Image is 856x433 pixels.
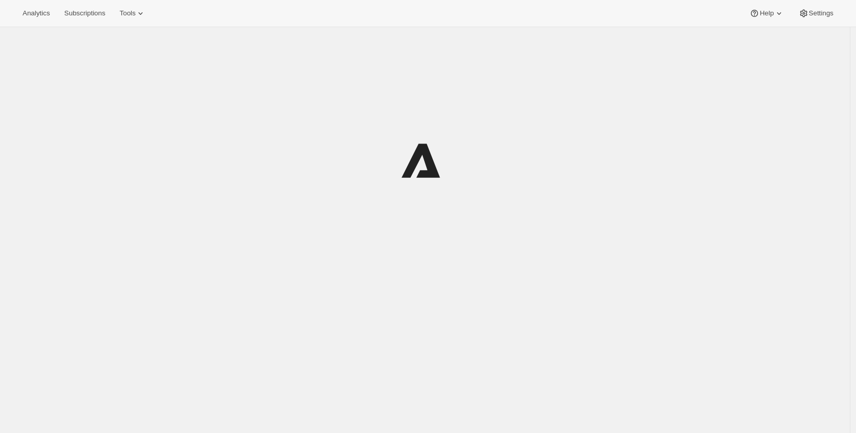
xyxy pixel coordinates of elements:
button: Subscriptions [58,6,111,20]
span: Tools [120,9,135,17]
button: Tools [113,6,152,20]
button: Help [743,6,790,20]
span: Settings [809,9,833,17]
span: Help [760,9,773,17]
span: Subscriptions [64,9,105,17]
button: Settings [792,6,840,20]
span: Analytics [23,9,50,17]
button: Analytics [16,6,56,20]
